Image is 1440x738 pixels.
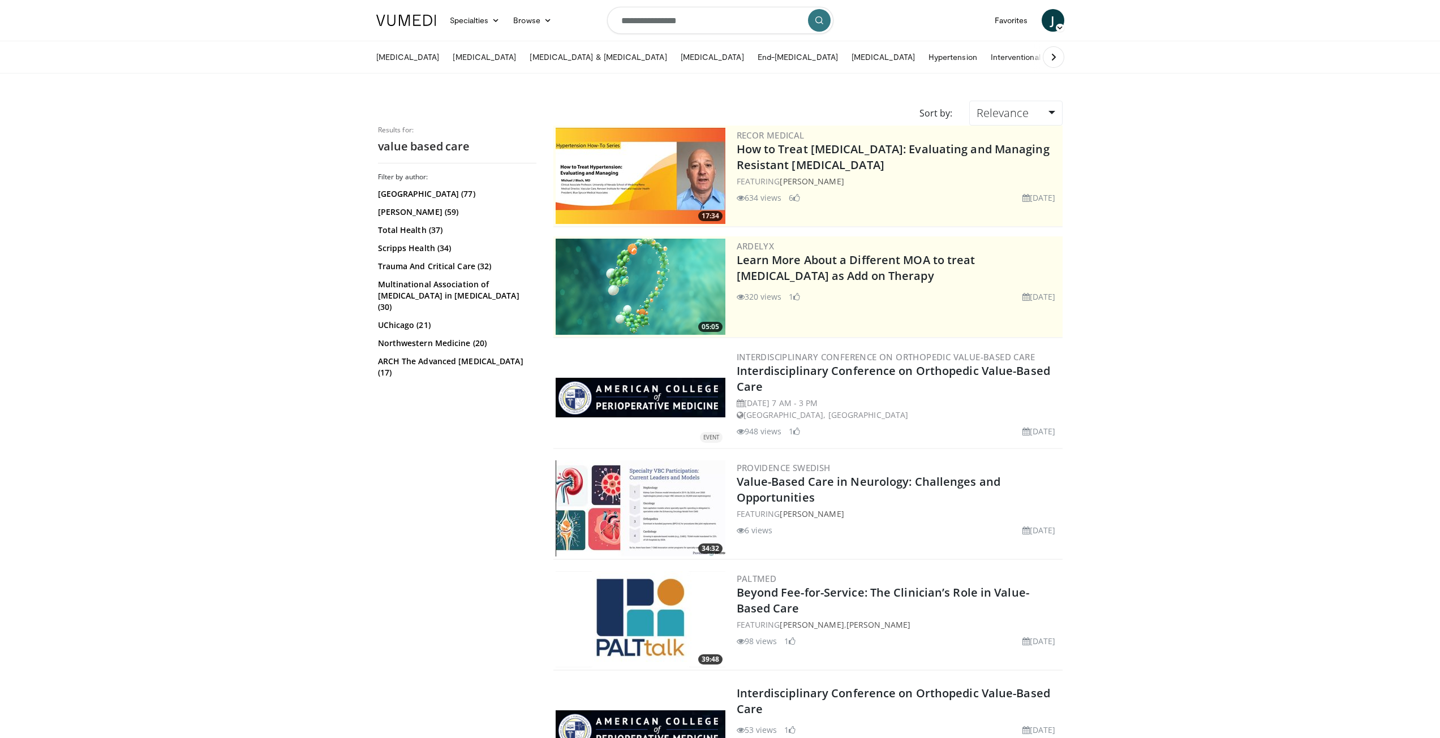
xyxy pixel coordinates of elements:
img: e6d17344-fbfb-4f72-bd0b-67fd5f7f5bb5.png.300x170_q85_crop-smart_upscale.png [556,239,725,335]
a: 05:05 [556,239,725,335]
a: [MEDICAL_DATA] [446,46,523,68]
a: Scripps Health (34) [378,243,534,254]
a: [PERSON_NAME] [846,619,910,630]
li: [DATE] [1022,192,1056,204]
li: 1 [789,291,800,303]
a: PALTmed [737,573,777,584]
li: 948 views [737,425,782,437]
p: Results for: [378,126,536,135]
li: 6 [789,192,800,204]
a: Trauma And Critical Care (32) [378,261,534,272]
a: End-[MEDICAL_DATA] [751,46,845,68]
a: Northwestern Medicine (20) [378,338,534,349]
li: 1 [784,724,796,736]
img: VuMedi Logo [376,15,436,26]
li: [DATE] [1022,425,1056,437]
li: 1 [784,635,796,647]
img: ed9889ca-5f4d-451f-ab8c-8a11d31b8ee5.300x170_q85_crop-smart_upscale.jpg [556,460,725,556]
li: 6 views [737,524,773,536]
li: 320 views [737,291,782,303]
a: [MEDICAL_DATA] [845,46,922,68]
li: 1 [789,425,800,437]
a: EVENT [556,378,725,417]
a: [MEDICAL_DATA] [369,46,446,68]
a: [PERSON_NAME] [780,619,844,630]
a: [GEOGRAPHIC_DATA] (77) [378,188,534,200]
span: 34:32 [698,543,723,554]
a: Specialties [443,9,507,32]
a: [PERSON_NAME] (59) [378,206,534,218]
div: FEATURING , [737,619,1060,631]
a: Relevance [969,101,1062,126]
a: Learn More About a Different MOA to treat [MEDICAL_DATA] as Add on Therapy [737,252,975,283]
div: FEATURING [737,508,1060,520]
span: 39:48 [698,654,723,664]
img: 10cbd22e-c1e6-49ff-b90e-4507a8859fc1.jpg.300x170_q85_crop-smart_upscale.jpg [556,128,725,224]
a: [MEDICAL_DATA] [674,46,751,68]
a: Interdisciplinary Conference on Orthopedic Value-Based Care [737,685,1050,717]
img: c7fe69ff-debe-4306-9c98-2895ff0a7ba1.PNG.300x170_q85_autocrop_double_scale_upscale_version-0.2.png [556,378,725,417]
li: [DATE] [1022,635,1056,647]
a: [MEDICAL_DATA] & [MEDICAL_DATA] [523,46,673,68]
li: [DATE] [1022,524,1056,536]
a: Beyond Fee-for-Service: The Clinician’s Role in Value-Based Care [737,585,1029,616]
div: FEATURING [737,175,1060,187]
a: Hypertension [922,46,984,68]
h2: value based care [378,139,536,154]
li: 98 views [737,635,777,647]
a: Ardelyx [737,240,775,252]
a: Favorites [988,9,1035,32]
a: [PERSON_NAME] [780,508,844,519]
div: [DATE] 7 AM - 3 PM [GEOGRAPHIC_DATA], [GEOGRAPHIC_DATA] [737,397,1060,421]
a: 17:34 [556,128,725,224]
small: EVENT [703,434,719,441]
div: Sort by: [911,101,961,126]
input: Search topics, interventions [607,7,833,34]
a: 34:32 [556,460,725,556]
a: Recor Medical [737,130,805,141]
span: Relevance [977,105,1029,120]
li: 53 views [737,724,777,736]
a: How to Treat [MEDICAL_DATA]: Evaluating and Managing Resistant [MEDICAL_DATA] [737,141,1050,172]
li: [DATE] [1022,724,1056,736]
span: 17:34 [698,211,723,221]
span: 05:05 [698,322,723,332]
a: Browse [506,9,558,32]
li: 634 views [737,192,782,204]
a: [PERSON_NAME] [780,176,844,187]
a: UChicago (21) [378,320,534,331]
a: Value-Based Care in Neurology: Challenges and Opportunities [737,474,1001,505]
a: 39:48 [556,571,725,667]
a: Providence Swedish [737,462,831,473]
a: Interdisciplinary Conference on Orthopedic Value-Based Care [737,351,1035,362]
h3: Filter by author: [378,172,536,182]
a: ARCH The Advanced [MEDICAL_DATA] (17) [378,356,534,378]
img: 34719a50-c010-4c7a-b18a-e63d19cbc230.300x170_q85_crop-smart_upscale.jpg [556,571,725,667]
a: Interdisciplinary Conference on Orthopedic Value-Based Care [737,363,1050,394]
a: J [1042,9,1064,32]
a: Total Health (37) [378,225,534,236]
a: Multinational Association of [MEDICAL_DATA] in [MEDICAL_DATA] (30) [378,279,534,313]
a: Interventional Nephrology [984,46,1091,68]
li: [DATE] [1022,291,1056,303]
